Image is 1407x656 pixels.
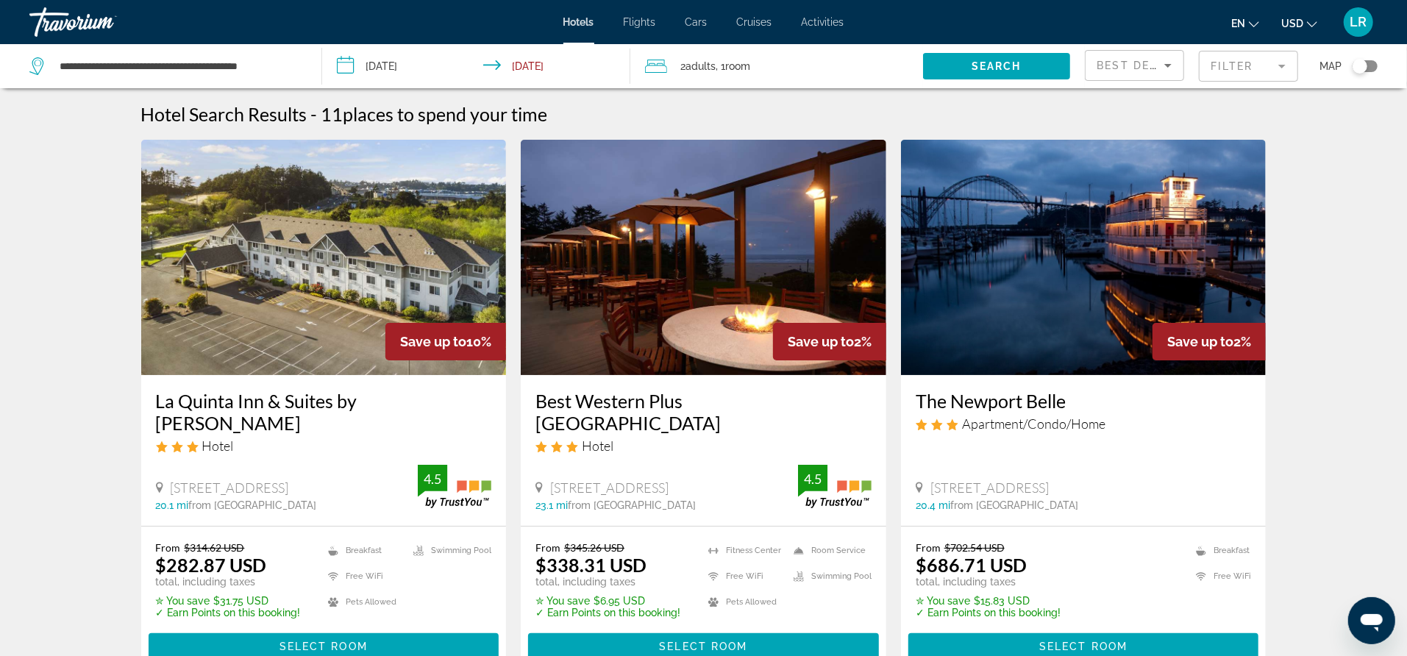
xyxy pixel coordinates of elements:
p: total, including taxes [916,576,1061,588]
span: From [916,541,941,554]
span: , 1 [716,56,750,76]
p: total, including taxes [156,576,301,588]
a: Select Room [149,637,499,653]
span: Save up to [400,334,466,349]
button: Filter [1199,50,1298,82]
p: ✓ Earn Points on this booking! [535,607,680,618]
span: Adults [685,60,716,72]
h2: 11 [321,103,548,125]
span: from [GEOGRAPHIC_DATA] [189,499,317,511]
span: ✮ You save [535,595,590,607]
h1: Hotel Search Results [141,103,307,125]
span: ✮ You save [156,595,210,607]
div: 4.5 [798,470,827,488]
button: User Menu [1339,7,1378,38]
mat-select: Sort by [1097,57,1172,74]
a: Activities [802,16,844,28]
span: from [GEOGRAPHIC_DATA] [950,499,1078,511]
span: en [1231,18,1245,29]
span: 20.4 mi [916,499,950,511]
p: $6.95 USD [535,595,680,607]
span: ✮ You save [916,595,970,607]
img: Hotel image [901,140,1267,375]
li: Free WiFi [321,567,406,585]
li: Free WiFi [1189,567,1251,585]
span: Save up to [1167,334,1233,349]
a: Hotels [563,16,594,28]
li: Swimming Pool [406,541,491,560]
button: Toggle map [1342,60,1378,73]
iframe: Button to launch messaging window [1348,597,1395,644]
a: Cars [685,16,708,28]
div: 3 star Apartment [916,416,1252,432]
span: Select Room [1039,641,1128,652]
a: La Quinta Inn & Suites by [PERSON_NAME] [156,390,492,434]
del: $314.62 USD [185,541,245,554]
span: From [156,541,181,554]
span: - [311,103,318,125]
span: Best Deals [1097,60,1174,71]
p: ✓ Earn Points on this booking! [156,607,301,618]
div: 3 star Hotel [535,438,872,454]
li: Pets Allowed [701,593,786,611]
img: trustyou-badge.svg [418,465,491,508]
a: Cruises [737,16,772,28]
span: LR [1350,15,1367,29]
ins: $686.71 USD [916,554,1027,576]
span: Select Room [659,641,747,652]
button: Search [923,53,1069,79]
div: 2% [1153,323,1266,360]
button: Change currency [1281,13,1317,34]
del: $345.26 USD [564,541,624,554]
li: Breakfast [321,541,406,560]
p: total, including taxes [535,576,680,588]
div: 4.5 [418,470,447,488]
span: 20.1 mi [156,499,189,511]
span: Save up to [788,334,854,349]
span: Hotel [582,438,613,454]
a: The Newport Belle [916,390,1252,412]
span: USD [1281,18,1303,29]
ins: $338.31 USD [535,554,646,576]
button: Change language [1231,13,1259,34]
span: from [GEOGRAPHIC_DATA] [568,499,696,511]
span: Search [972,60,1022,72]
a: Travorium [29,3,177,41]
span: places to spend your time [343,103,548,125]
img: Hotel image [141,140,507,375]
a: Best Western Plus [GEOGRAPHIC_DATA] [535,390,872,434]
a: Select Room [908,637,1259,653]
span: Hotel [202,438,234,454]
span: Select Room [279,641,368,652]
img: trustyou-badge.svg [798,465,872,508]
span: 23.1 mi [535,499,568,511]
div: 3 star Hotel [156,438,492,454]
span: [STREET_ADDRESS] [171,479,289,496]
span: Room [725,60,750,72]
img: Hotel image [521,140,886,375]
p: $15.83 USD [916,595,1061,607]
del: $702.54 USD [944,541,1005,554]
span: [STREET_ADDRESS] [930,479,1049,496]
div: 2% [773,323,886,360]
li: Room Service [786,541,872,560]
span: Apartment/Condo/Home [962,416,1105,432]
li: Free WiFi [701,567,786,585]
span: [STREET_ADDRESS] [550,479,669,496]
span: From [535,541,560,554]
li: Fitness Center [701,541,786,560]
button: Travelers: 2 adults, 0 children [630,44,923,88]
a: Select Room [528,637,879,653]
a: Flights [624,16,656,28]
